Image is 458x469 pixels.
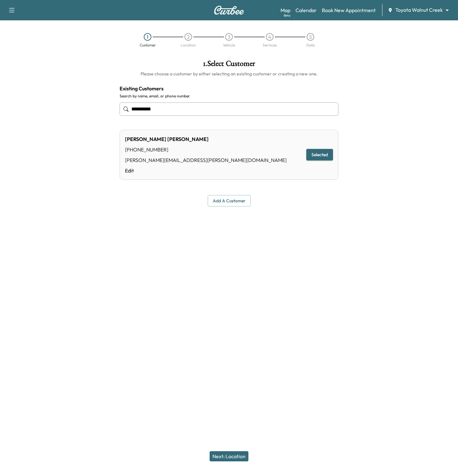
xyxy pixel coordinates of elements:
[322,6,376,14] a: Book New Appointment
[125,156,287,164] div: [PERSON_NAME][EMAIL_ADDRESS][PERSON_NAME][DOMAIN_NAME]
[281,6,290,14] a: MapBeta
[184,33,192,41] div: 2
[284,13,290,18] div: Beta
[395,6,443,14] span: Toyota Walnut Creek
[214,6,244,15] img: Curbee Logo
[140,43,156,47] div: Customer
[263,43,277,47] div: Services
[125,135,287,143] div: [PERSON_NAME] [PERSON_NAME]
[225,33,233,41] div: 3
[210,451,248,461] button: Next: Location
[120,71,338,77] h6: Please choose a customer by either selecting an existing customer or creating a new one.
[306,149,333,161] button: Selected
[306,43,315,47] div: Date
[120,60,338,71] h1: 1 . Select Customer
[125,167,287,174] a: Edit
[125,146,287,153] div: [PHONE_NUMBER]
[295,6,317,14] a: Calendar
[181,43,196,47] div: Location
[120,94,338,99] label: Search by name, email, or phone number
[223,43,235,47] div: Vehicle
[307,33,314,41] div: 5
[120,85,338,92] h4: Existing Customers
[144,33,151,41] div: 1
[266,33,274,41] div: 4
[208,195,251,207] button: Add a customer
